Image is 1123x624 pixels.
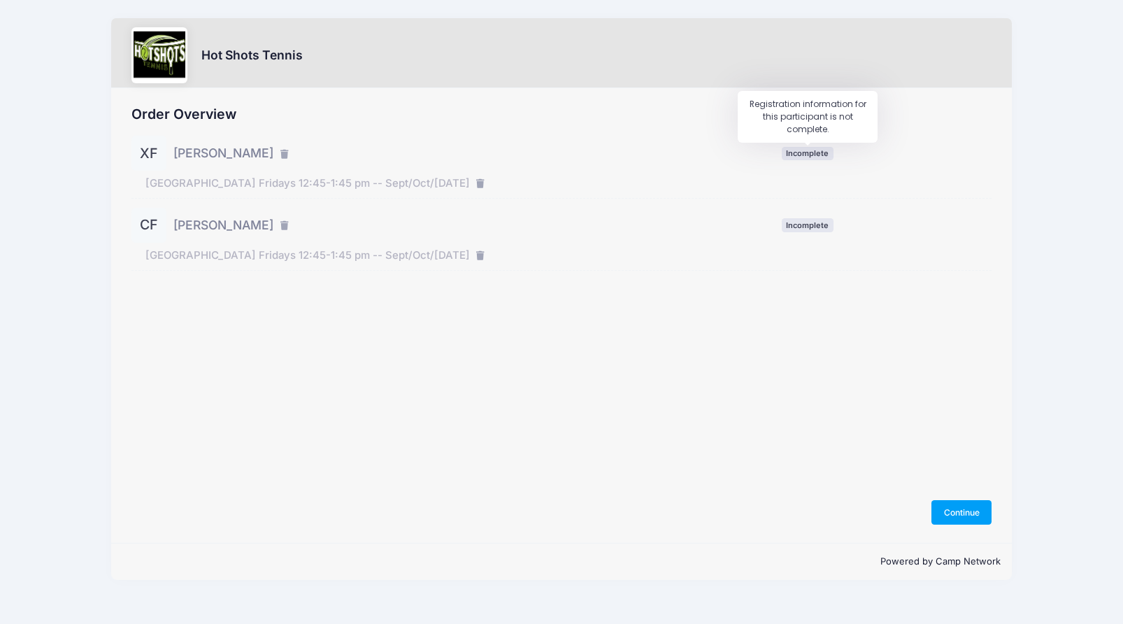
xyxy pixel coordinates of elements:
[145,248,470,263] span: [GEOGRAPHIC_DATA] Fridays 12:45-1:45 pm -- Sept/Oct/[DATE]
[931,500,992,524] button: Continue
[131,106,992,122] h2: Order Overview
[173,216,273,234] span: [PERSON_NAME]
[145,176,470,191] span: [GEOGRAPHIC_DATA] Fridays 12:45-1:45 pm -- Sept/Oct/[DATE]
[131,136,166,171] div: XF
[782,147,834,160] span: Incomplete
[122,555,1001,569] p: Powered by Camp Network
[738,91,878,143] div: Registration information for this participant is not complete.
[782,218,834,232] span: Incomplete
[131,208,166,243] div: CF
[173,144,273,162] span: [PERSON_NAME]
[201,48,303,62] h3: Hot Shots Tennis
